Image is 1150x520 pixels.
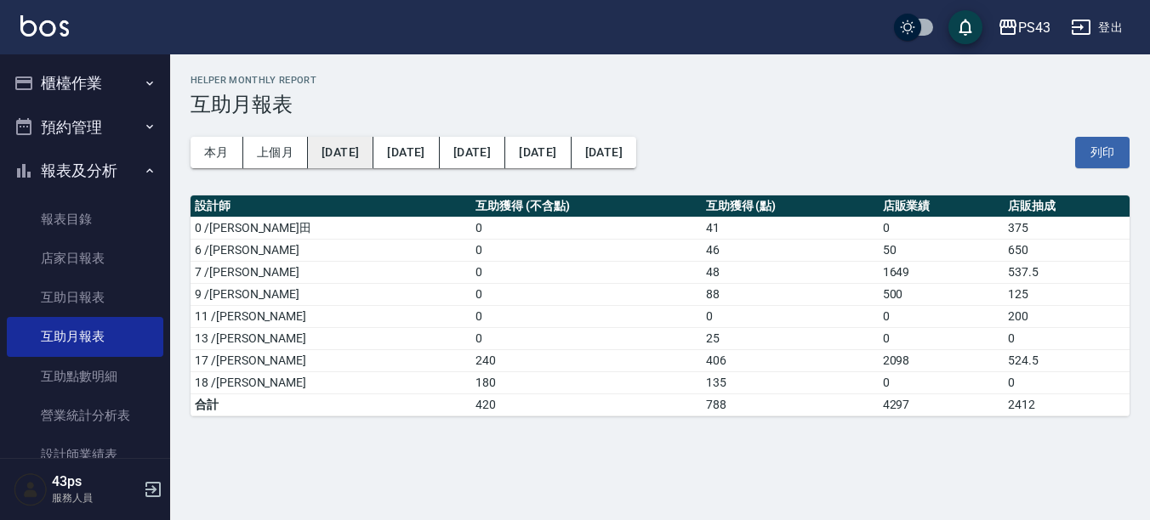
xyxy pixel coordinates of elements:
a: 報表目錄 [7,200,163,239]
img: Person [14,472,48,506]
th: 店販抽成 [1004,195,1130,218]
td: 18 /[PERSON_NAME] [191,371,471,393]
td: 88 [702,283,879,305]
td: 524.5 [1004,349,1130,371]
h5: 43ps [52,473,139,490]
button: 報表及分析 [7,149,163,193]
td: 48 [702,261,879,283]
td: 0 [879,371,1005,393]
td: 788 [702,393,879,415]
td: 13 /[PERSON_NAME] [191,327,471,349]
td: 240 [471,349,701,371]
button: [DATE] [308,137,373,168]
td: 650 [1004,239,1130,261]
button: 登出 [1064,12,1130,43]
a: 互助月報表 [7,317,163,356]
td: 135 [702,371,879,393]
td: 25 [702,327,879,349]
td: 46 [702,239,879,261]
td: 0 [471,283,701,305]
button: [DATE] [440,137,505,168]
th: 互助獲得 (點) [702,195,879,218]
td: 0 [1004,327,1130,349]
a: 設計師業績表 [7,435,163,474]
td: 17 /[PERSON_NAME] [191,349,471,371]
a: 營業統計分析表 [7,396,163,435]
button: PS43 [991,10,1057,45]
td: 0 [471,327,701,349]
button: 櫃檯作業 [7,61,163,105]
th: 店販業績 [879,195,1005,218]
td: 1649 [879,261,1005,283]
td: 2098 [879,349,1005,371]
td: 420 [471,393,701,415]
td: 0 [471,305,701,327]
a: 互助日報表 [7,278,163,317]
h3: 互助月報表 [191,93,1130,116]
td: 0 [879,327,1005,349]
td: 9 /[PERSON_NAME] [191,283,471,305]
td: 0 [471,217,701,239]
p: 服務人員 [52,490,139,506]
button: 預約管理 [7,105,163,150]
h2: Helper Monthly Report [191,75,1130,86]
a: 互助點數明細 [7,357,163,396]
td: 0 [471,261,701,283]
td: 0 [1004,371,1130,393]
td: 500 [879,283,1005,305]
td: 537.5 [1004,261,1130,283]
button: [DATE] [505,137,571,168]
td: 50 [879,239,1005,261]
td: 合計 [191,393,471,415]
td: 0 [702,305,879,327]
td: 2412 [1004,393,1130,415]
th: 互助獲得 (不含點) [471,195,701,218]
a: 店家日報表 [7,239,163,278]
img: Logo [20,15,69,37]
table: a dense table [191,195,1130,416]
td: 375 [1004,217,1130,239]
td: 200 [1004,305,1130,327]
td: 7 /[PERSON_NAME] [191,261,471,283]
button: 列印 [1075,137,1130,168]
td: 0 [471,239,701,261]
td: 180 [471,371,701,393]
td: 406 [702,349,879,371]
td: 0 [879,217,1005,239]
button: 本月 [191,137,243,168]
th: 設計師 [191,195,471,218]
td: 6 /[PERSON_NAME] [191,239,471,261]
button: 上個月 [243,137,308,168]
td: 125 [1004,283,1130,305]
td: 11 /[PERSON_NAME] [191,305,471,327]
button: [DATE] [373,137,439,168]
div: PS43 [1018,17,1050,38]
button: save [948,10,982,44]
td: 0 [879,305,1005,327]
td: 0 /[PERSON_NAME]田 [191,217,471,239]
td: 41 [702,217,879,239]
td: 4297 [879,393,1005,415]
button: [DATE] [572,137,636,168]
